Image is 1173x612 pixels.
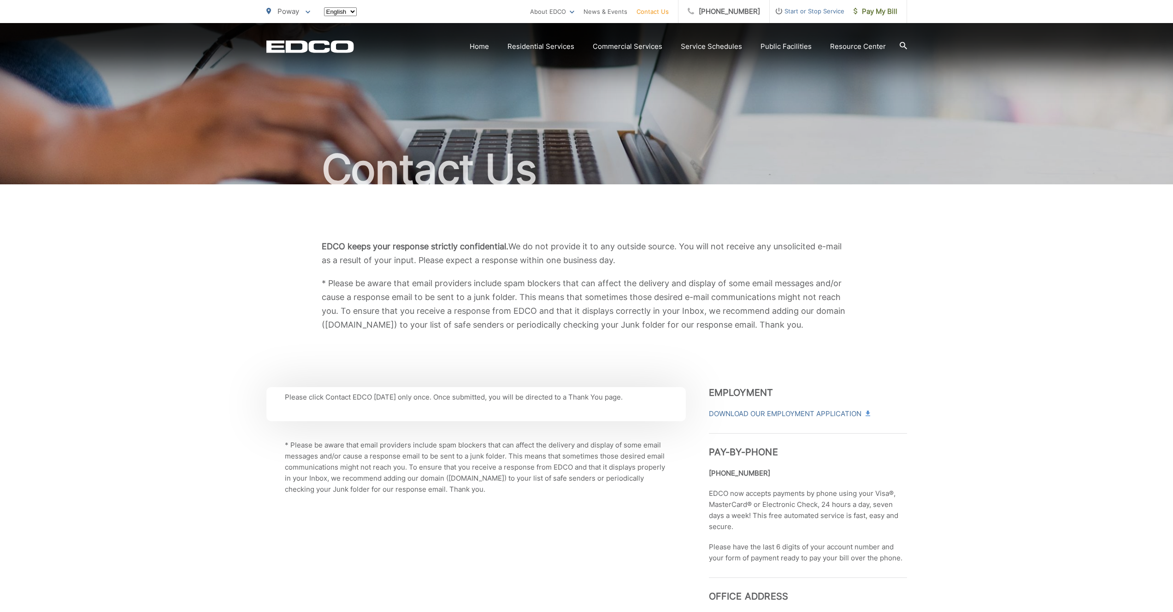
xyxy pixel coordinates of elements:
[507,41,574,52] a: Residential Services
[760,41,812,52] a: Public Facilities
[637,6,669,17] a: Contact Us
[277,7,299,16] span: Poway
[709,408,869,419] a: Download Our Employment Application
[322,241,508,251] b: EDCO keeps your response strictly confidential.
[470,41,489,52] a: Home
[322,240,852,267] p: We do not provide it to any outside source. You will not receive any unsolicited e-mail as a resu...
[322,277,852,332] p: * Please be aware that email providers include spam blockers that can affect the delivery and dis...
[709,488,907,532] p: EDCO now accepts payments by phone using your Visa®, MasterCard® or Electronic Check, 24 hours a ...
[285,440,667,495] p: * Please be aware that email providers include spam blockers that can affect the delivery and dis...
[530,6,574,17] a: About EDCO
[709,387,907,398] h3: Employment
[285,392,667,403] p: Please click Contact EDCO [DATE] only once. Once submitted, you will be directed to a Thank You p...
[709,433,907,458] h3: Pay-by-Phone
[324,7,357,16] select: Select a language
[681,41,742,52] a: Service Schedules
[266,147,907,193] h1: Contact Us
[593,41,662,52] a: Commercial Services
[709,469,770,477] strong: [PHONE_NUMBER]
[830,41,886,52] a: Resource Center
[709,577,907,602] h3: Office Address
[266,40,354,53] a: EDCD logo. Return to the homepage.
[854,6,897,17] span: Pay My Bill
[709,541,907,564] p: Please have the last 6 digits of your account number and your form of payment ready to pay your b...
[584,6,627,17] a: News & Events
